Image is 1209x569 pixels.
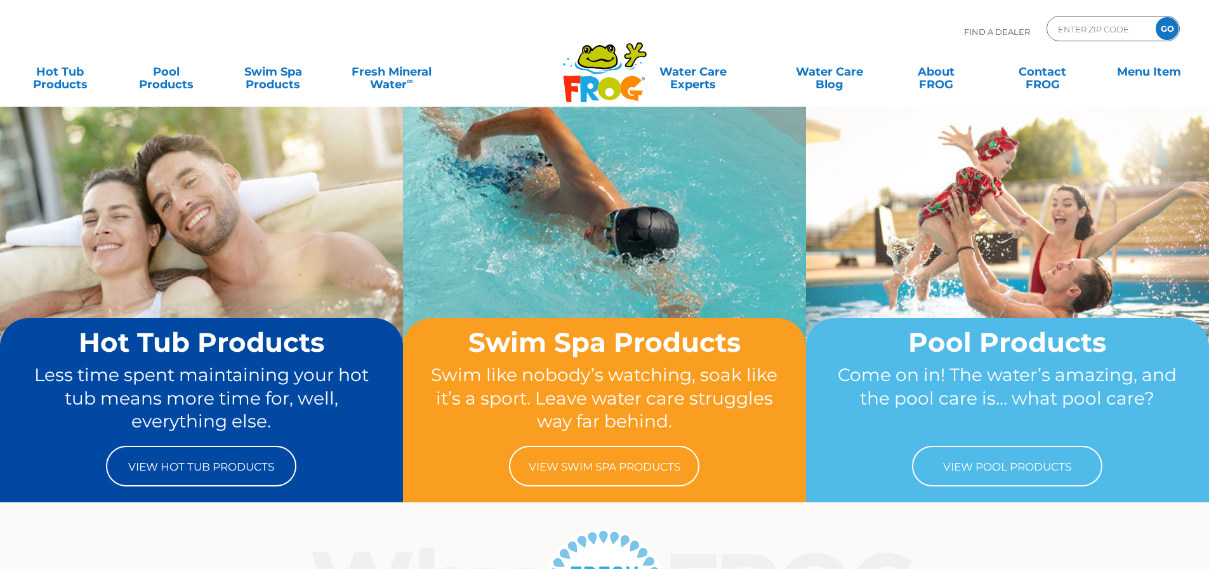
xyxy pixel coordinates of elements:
[226,59,320,84] a: Swim SpaProducts
[13,59,107,84] a: Hot TubProducts
[407,76,413,86] sup: ∞
[1102,59,1196,84] a: Menu Item
[830,363,1185,433] p: Come on in! The water’s amazing, and the pool care is… what pool care?
[106,446,296,486] a: View Hot Tub Products
[806,106,1209,407] img: home-banner-pool-short
[333,59,451,84] a: Fresh MineralWater∞
[964,16,1030,48] p: Find A Dealer
[889,59,983,84] a: AboutFROG
[119,59,214,84] a: PoolProducts
[912,446,1102,486] a: View Pool Products
[427,363,782,433] p: Swim like nobody’s watching, soak like it’s a sport. Leave water care struggles way far behind.
[24,363,379,433] p: Less time spent maintaining your hot tub means more time for, well, everything else.
[995,59,1090,84] a: ContactFROG
[782,59,876,84] a: Water CareBlog
[24,328,379,357] h2: Hot Tub Products
[830,328,1185,357] h2: Pool Products
[427,328,782,357] h2: Swim Spa Products
[556,25,654,103] img: Frog Products Logo
[509,446,699,486] a: View Swim Spa Products
[403,106,806,407] img: home-banner-swim-spa-short
[1156,17,1179,40] input: GO
[616,59,770,84] a: Water CareExperts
